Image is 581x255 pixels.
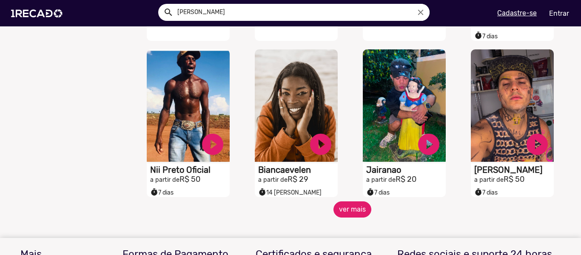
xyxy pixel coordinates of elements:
span: 7 dias [474,33,498,40]
small: a partir de [366,176,396,183]
a: play_circle_filled [200,132,225,157]
a: play_circle_filled [416,132,441,157]
span: 7 dias [366,189,390,196]
small: a partir de [258,176,288,183]
video: S1RECADO vídeos dedicados para fãs e empresas [471,49,554,162]
small: timer [150,188,158,196]
h2: R$ 50 [474,175,554,184]
i: timer [258,186,266,196]
i: timer [150,186,158,196]
i: timer [366,186,374,196]
small: timer [258,188,266,196]
h2: R$ 29 [258,175,338,184]
a: Entrar [544,6,575,21]
a: play_circle_filled [524,132,550,157]
h2: R$ 20 [366,175,446,184]
h1: Jairanao [366,165,446,175]
h1: Nii Preto Oficial [150,165,230,175]
video: S1RECADO vídeos dedicados para fãs e empresas [255,49,338,162]
small: a partir de [150,176,179,183]
span: 7 dias [150,189,174,196]
video: S1RECADO vídeos dedicados para fãs e empresas [363,49,446,162]
u: Cadastre-se [497,9,537,17]
input: Pesquisar... [171,4,430,21]
video: S1RECADO vídeos dedicados para fãs e empresas [147,49,230,162]
small: a partir de [474,176,504,183]
h1: [PERSON_NAME] [474,165,554,175]
i: timer [474,186,482,196]
mat-icon: Example home icon [163,7,174,17]
small: timer [366,188,374,196]
span: 7 dias [474,189,498,196]
small: timer [474,188,482,196]
h1: Biancaevelen [258,165,338,175]
button: ver mais [333,201,371,218]
h2: R$ 50 [150,175,230,184]
i: close [416,8,425,17]
small: timer [474,32,482,40]
small: a partir de [474,20,504,27]
span: 14 [PERSON_NAME] [258,189,322,196]
a: play_circle_filled [308,132,333,157]
i: timer [474,29,482,40]
small: a partir de [366,20,396,27]
button: Example home icon [160,4,175,19]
